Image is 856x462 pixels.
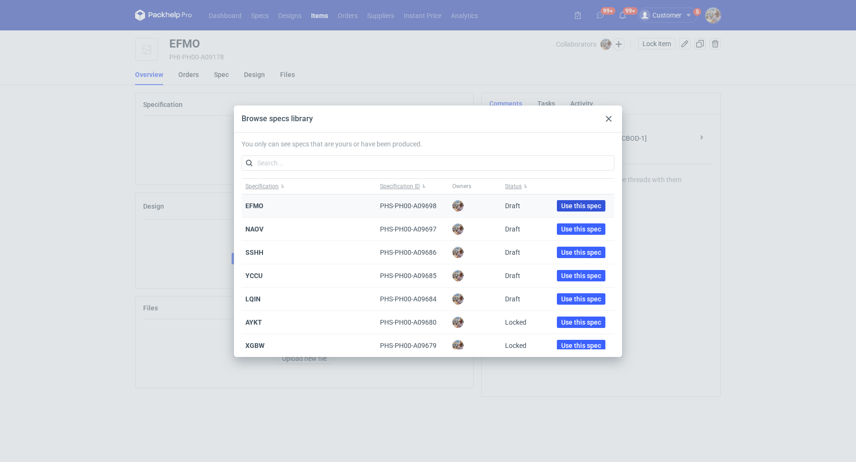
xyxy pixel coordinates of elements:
span: Use this spec [561,226,601,232]
span: Status [505,183,522,190]
div: PHS-PH00-A09684 [376,288,448,311]
div: PHS-PH00-A09684 [380,294,437,304]
div: PHS-PH00-A09680 [380,318,437,327]
img: Michał Palasek [452,340,464,351]
button: Use this spec [557,270,605,281]
div: PHS-PH00-A09679 [376,334,448,357]
span: Owners [452,183,471,190]
button: Use this spec [557,200,605,212]
span: Specification [245,183,279,190]
div: PHS-PH00-A09686 [376,241,448,264]
button: Use this spec [557,223,605,235]
div: Draft [505,294,520,304]
span: YCCU [245,272,263,279]
div: Draft [505,224,520,234]
div: SSHH [242,241,376,264]
button: Use this spec [557,317,605,328]
span: Use this spec [561,342,601,349]
div: Draft [505,248,520,257]
div: PHS-PH00-A09680 [376,311,448,334]
div: PHS-PH00-A09697 [380,224,437,234]
span: EFMO [245,202,263,210]
span: AYKT [245,318,262,326]
input: Search... [242,155,614,171]
div: PHS-PH00-A09698 [380,201,437,211]
div: PHS-PH00-A09686 [380,248,437,257]
div: Draft [505,201,520,211]
div: Locked [505,318,526,327]
img: Michał Palasek [452,317,464,328]
div: YCCU [242,264,376,288]
div: PHS-PH00-A09685 [376,264,448,288]
div: XGBW [242,334,376,357]
p: You only can see specs that are yours or have been produced. [242,140,614,148]
img: Michał Palasek [452,247,464,258]
span: Use this spec [561,296,601,302]
div: PHS-PH00-A09685 [380,271,437,280]
div: NAOV [242,218,376,241]
button: Status [501,179,548,194]
div: PHS-PH00-A09698 [376,194,448,218]
div: PHS-PH00-A09697 [376,218,448,241]
div: Browse specs library [242,114,313,124]
button: Use this spec [557,293,605,305]
div: Locked [505,341,526,350]
span: Use this spec [561,202,601,209]
span: Use this spec [561,249,601,256]
button: Specification [242,179,376,194]
span: Specification ID [380,183,420,190]
span: XGBW [245,342,264,349]
span: Use this spec [561,319,601,326]
button: Use this spec [557,340,605,351]
span: LQIN [245,295,261,303]
img: Michał Palasek [452,293,464,305]
div: Draft [505,271,520,280]
img: Michał Palasek [452,223,464,235]
div: LQIN [242,288,376,311]
div: AYKT [242,311,376,334]
button: Use this spec [557,247,605,258]
span: NAOV [245,225,263,233]
span: SSHH [245,249,263,256]
img: Michał Palasek [452,270,464,281]
div: PHS-PH00-A09679 [380,341,437,350]
span: Use this spec [561,272,601,279]
button: Specification ID [376,179,448,194]
div: EFMO [242,194,376,218]
img: Michał Palasek [452,200,464,212]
